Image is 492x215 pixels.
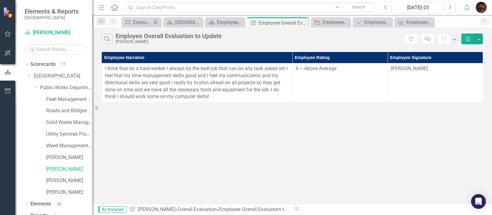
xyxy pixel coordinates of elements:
[296,66,336,71] span: 4 – Above Average
[116,33,222,39] div: Employee Overall Evaluation to Update
[46,189,92,196] a: [PERSON_NAME]
[25,15,79,20] small: [GEOGRAPHIC_DATA]
[129,206,288,213] div: » »
[46,96,92,103] a: Fleet Management Program
[46,154,92,161] a: [PERSON_NAME]
[34,73,92,80] a: [GEOGRAPHIC_DATA]
[364,18,391,26] div: Employee Professional Development to Update
[388,63,483,102] td: Double-Click to Edit
[46,142,92,149] a: Weed Management Program
[395,4,440,11] div: [DATE]-25
[25,29,86,36] a: [PERSON_NAME]
[138,206,175,212] a: [PERSON_NAME]
[30,61,56,68] a: Scorecards
[175,18,201,26] div: [GEOGRAPHIC_DATA]
[207,18,243,26] a: Employee Evaluation Navigation
[165,18,201,26] a: [GEOGRAPHIC_DATA]
[476,2,487,13] img: Rodrick Black
[116,39,222,44] div: [PERSON_NAME]
[219,206,303,212] div: Employee Overall Evaluation to Update
[292,63,388,102] td: Double-Click to Edit
[259,19,307,27] div: Employee Overall Evaluation to Update
[102,63,292,102] td: Double-Click to Edit
[343,3,374,12] button: Search
[352,5,365,10] span: Search
[30,201,51,208] a: Elements
[25,8,79,15] span: Elements & Reports
[471,194,486,209] div: Open Intercom Messenger
[123,18,152,26] a: Employee Competencies to Update
[40,84,92,91] a: Public Works Department
[406,18,432,26] div: Employee Measure Report to Update
[393,2,442,13] button: [DATE]-25
[46,119,92,126] a: Solid Waste Management Program
[25,44,86,55] input: Search Below...
[46,131,92,138] a: Utility Services Program
[217,18,243,26] div: Employee Evaluation Navigation
[323,18,349,26] div: Employee Work Plan Milestones to Update
[46,177,92,184] a: [PERSON_NAME]
[105,65,289,100] p: I think that im a hard worker i always try the best job that can on any task asked om i feel that...
[396,18,432,26] a: Employee Measure Report to Update
[391,65,480,72] p: [PERSON_NAME]
[3,7,14,18] img: ClearPoint Strategy
[54,201,64,207] div: 26
[46,107,92,114] a: Roads and Bridges Program
[98,206,126,213] span: By Scorecard
[177,206,217,212] a: Overall Evaluation
[312,18,349,26] a: Employee Work Plan Milestones to Update
[354,18,391,26] a: Employee Professional Development to Update
[59,62,69,67] div: 11
[46,166,92,173] a: [PERSON_NAME]
[133,18,152,26] div: Employee Competencies to Update
[125,2,375,13] input: Search ClearPoint...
